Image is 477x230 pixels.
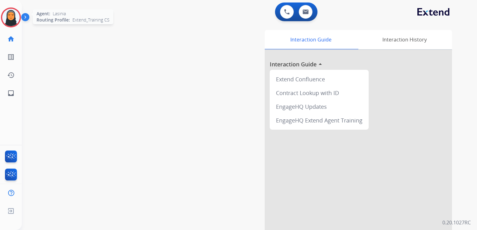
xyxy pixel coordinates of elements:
[53,11,66,17] span: Lasinia
[272,100,366,113] div: EngageHQ Updates
[7,71,15,79] mat-icon: history
[265,30,357,49] div: Interaction Guide
[272,72,366,86] div: Extend Confluence
[37,11,50,17] span: Agent:
[7,53,15,61] mat-icon: list_alt
[2,9,20,26] img: avatar
[357,30,452,49] div: Interaction History
[7,35,15,43] mat-icon: home
[272,86,366,100] div: Contract Lookup with ID
[7,89,15,97] mat-icon: inbox
[72,17,110,23] span: Extend_Training CS
[37,17,70,23] span: Routing Profile:
[272,113,366,127] div: EngageHQ Extend Agent Training
[442,219,471,226] p: 0.20.1027RC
